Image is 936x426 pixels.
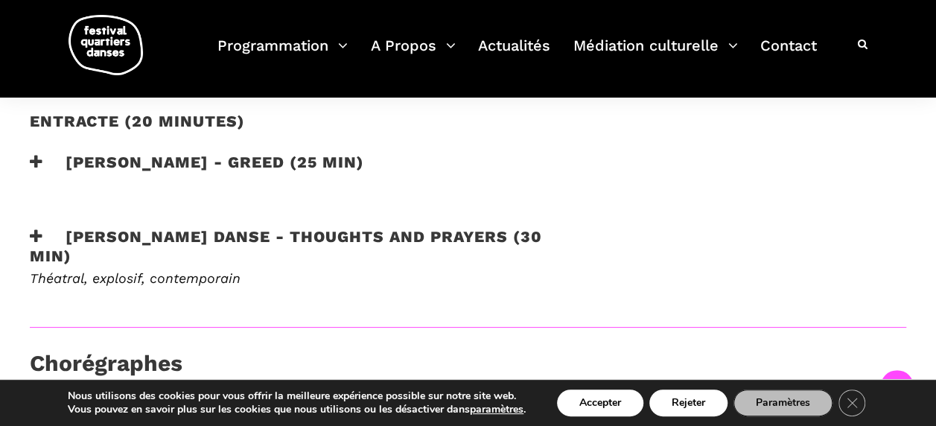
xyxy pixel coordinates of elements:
[30,227,585,264] h3: [PERSON_NAME] Danse - Thoughts and Prayers (30 min)
[760,33,817,77] a: Contact
[217,33,348,77] a: Programmation
[573,33,738,77] a: Médiation culturelle
[68,390,526,403] p: Nous utilisons des cookies pour vous offrir la meilleure expérience possible sur notre site web.
[649,390,728,416] button: Rejeter
[30,270,241,286] span: Théatral, explosif, contemporain
[557,390,643,416] button: Accepter
[470,403,523,416] button: paramètres
[733,390,832,416] button: Paramètres
[30,153,364,190] h3: [PERSON_NAME] - greed (25 min)
[30,350,182,387] h3: Chorégraphes
[30,112,245,149] h4: entracte (20 minutes)
[68,403,526,416] p: Vous pouvez en savoir plus sur les cookies que nous utilisons ou les désactiver dans .
[371,33,456,77] a: A Propos
[838,390,865,416] button: Close GDPR Cookie Banner
[478,33,550,77] a: Actualités
[69,15,143,75] img: logo-fqd-med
